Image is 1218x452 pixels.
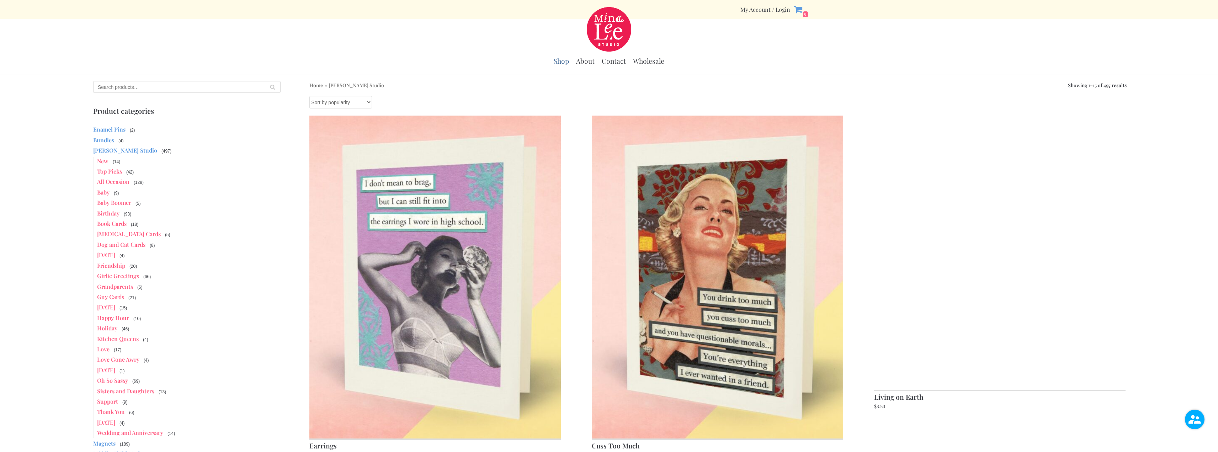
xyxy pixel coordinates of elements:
a: Top Picks [97,167,122,175]
span: » [323,82,329,88]
a: New [97,157,108,165]
a: [DATE] [97,366,115,374]
span: (5) [137,284,143,291]
span: 0 [803,11,808,17]
a: Birthday [97,209,119,217]
a: Support [97,398,118,405]
span: (4) [119,252,126,259]
a: Magnets [93,440,116,447]
a: Contact [602,57,626,65]
span: (13) [158,389,167,395]
a: About [576,57,595,65]
span: (21) [128,294,137,301]
span: (9) [122,399,128,405]
a: Holiday [97,324,117,332]
span: (10) [133,315,142,322]
a: 0 [794,5,808,14]
span: (14) [167,430,176,437]
span: (189) [119,441,131,447]
span: (4) [142,336,149,343]
a: Guy Cards [97,293,124,301]
bdi: 3.50 [874,404,885,409]
span: (8) [149,242,156,249]
a: Mina Lee Studio [587,7,631,52]
span: $ [874,404,877,409]
a: Wholesale [633,57,664,65]
nav: Breadcrumb [309,81,384,89]
span: (4) [118,138,124,144]
a: Sisters and Daughters [97,387,154,395]
a: Girlie Greetings [97,272,139,280]
a: Love Gone Awry [97,356,139,363]
a: Book Cards [97,220,127,227]
a: [DATE] [97,251,115,259]
img: user.png [1185,410,1204,429]
a: Wedding and Anniversary [97,429,163,436]
span: (93) [123,211,132,217]
a: Bundles [93,136,114,144]
a: Home [309,82,323,88]
a: Dog and Cat Cards [97,241,145,248]
a: Friendship [97,262,125,269]
img: Cuss Too Much [592,116,843,438]
span: (497) [161,148,172,154]
a: My Account / Login [740,6,790,13]
div: Secondary Menu [740,6,790,13]
h2: Earrings [309,438,561,451]
select: Shop order [309,96,372,108]
span: (4) [143,357,150,363]
a: [DATE] [97,419,115,426]
span: (9) [113,190,120,196]
span: (5) [135,200,142,207]
a: [MEDICAL_DATA] Cards [97,230,161,238]
span: (20) [129,263,138,270]
h2: Living on Earth [874,390,1126,403]
span: (42) [126,169,134,175]
a: Baby [97,188,110,196]
h2: Cuss Too Much [592,438,843,451]
a: Enamel Pins [93,126,126,133]
span: (18) [130,221,139,228]
span: (1) [119,368,126,374]
span: (14) [112,159,121,165]
img: Earrings [309,116,561,438]
span: (6) [128,409,135,416]
span: (128) [133,179,144,186]
p: Showing 1–15 of 497 results [1068,81,1127,89]
span: (15) [119,305,128,311]
a: Grandparents [97,283,133,290]
span: (66) [143,273,151,280]
a: All Occasion [97,178,129,185]
span: (2) [129,127,136,133]
a: Living on Earth $3.50 [874,116,1126,411]
div: Primary Menu [554,53,664,69]
span: (4) [119,420,126,426]
span: (69) [132,378,140,384]
a: Thank You [97,408,125,415]
a: Kitchen Queens [97,335,139,342]
span: (17) [113,347,122,353]
p: Product categories [93,107,281,115]
a: [PERSON_NAME] Studio [93,147,157,154]
span: (46) [121,326,130,332]
a: [DATE] [97,303,115,311]
a: Shop [554,57,569,65]
span: (5) [164,232,171,238]
input: Search products… [93,81,281,93]
a: Happy Hour [97,314,129,321]
a: Baby Boomer [97,199,131,206]
a: Love [97,345,110,353]
a: Oh So Sassy [97,377,128,384]
button: Search [265,81,281,93]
